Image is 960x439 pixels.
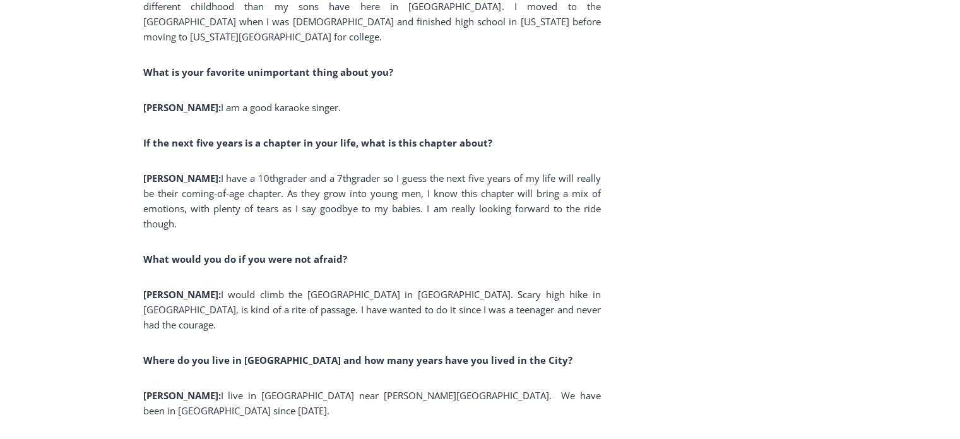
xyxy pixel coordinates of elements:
[304,123,612,157] a: Intern @ [DOMAIN_NAME]
[278,172,343,184] span: grader and a 7
[143,389,601,417] span: I live in [GEOGRAPHIC_DATA] near [PERSON_NAME][GEOGRAPHIC_DATA]. We have been in [GEOGRAPHIC_DATA...
[221,101,341,114] span: I am a good karaoke singer.
[143,288,221,301] b: [PERSON_NAME]:
[143,136,492,149] b: If the next five years is a chapter in your life, what is this chapter about?
[143,389,221,402] b: [PERSON_NAME]:
[221,172,270,184] span: I have a 10
[270,172,278,184] span: th
[143,253,347,265] b: What would you do if you were not afraid?
[343,172,352,184] span: th
[143,172,601,230] span: grader so I guess the next five years of my life will really be their coming-of-age chapter. As t...
[330,126,585,154] span: Intern @ [DOMAIN_NAME]
[143,354,572,366] b: Where do you live in [GEOGRAPHIC_DATA] and how many years have you lived in the City?
[143,101,221,114] b: [PERSON_NAME]:
[143,172,221,184] b: [PERSON_NAME]:
[143,66,393,78] b: What is your favorite unimportant thing about you?
[319,1,596,123] div: "[PERSON_NAME] and I covered the [DATE] Parade, which was a really eye opening experience as I ha...
[143,288,601,331] span: I would climb the [GEOGRAPHIC_DATA] in [GEOGRAPHIC_DATA]. Scary high hike in [GEOGRAPHIC_DATA], i...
